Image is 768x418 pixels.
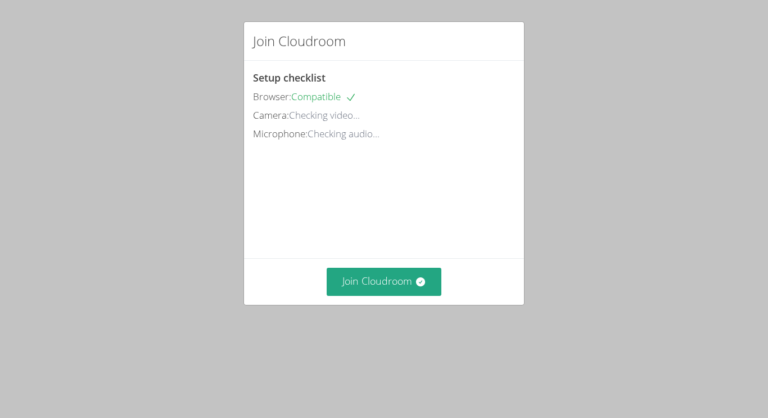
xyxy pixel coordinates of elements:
[253,71,326,84] span: Setup checklist
[291,90,356,103] span: Compatible
[308,127,380,140] span: Checking audio...
[253,109,289,122] span: Camera:
[253,90,291,103] span: Browser:
[253,127,308,140] span: Microphone:
[253,31,346,51] h2: Join Cloudroom
[327,268,442,295] button: Join Cloudroom
[289,109,360,122] span: Checking video...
